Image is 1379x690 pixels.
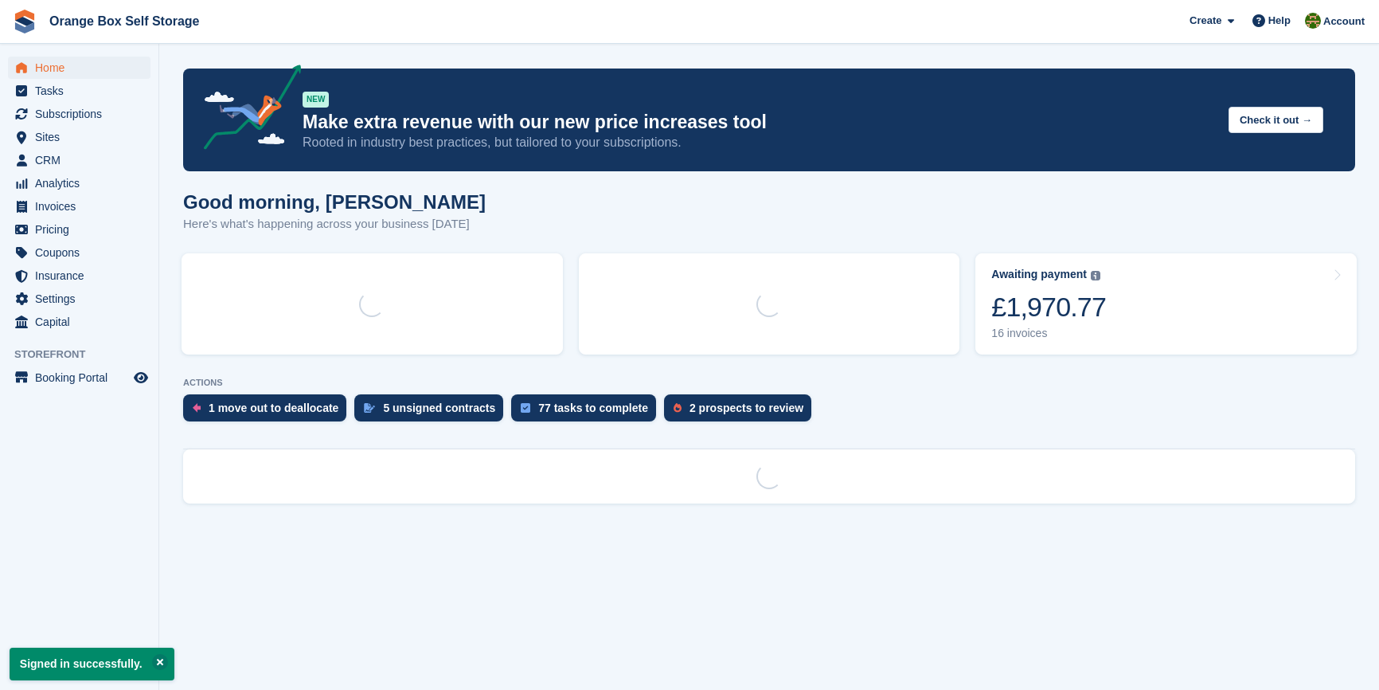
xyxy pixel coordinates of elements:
a: 2 prospects to review [664,394,819,429]
div: Awaiting payment [991,268,1087,281]
a: menu [8,195,150,218]
div: 5 unsigned contracts [383,402,495,414]
a: menu [8,126,150,148]
p: Signed in successfully. [10,648,174,680]
a: menu [8,149,150,171]
div: 77 tasks to complete [538,402,648,414]
a: 5 unsigned contracts [354,394,511,429]
a: menu [8,218,150,241]
img: move_outs_to_deallocate_icon-f764333ba52eb49d3ac5e1228854f67142a1ed5810a6f6cc68b1a99e826820c5.svg [193,403,201,413]
a: menu [8,367,150,389]
img: task-75834270c22a3079a89374b754ae025e5fb1db73e45f91037f5363f120a921f8.svg [521,403,530,413]
span: Pricing [35,218,131,241]
span: Booking Portal [35,367,131,389]
a: menu [8,311,150,333]
a: Orange Box Self Storage [43,8,206,34]
div: 1 move out to deallocate [209,402,338,414]
p: Make extra revenue with our new price increases tool [303,111,1216,134]
span: Home [35,57,131,79]
img: icon-info-grey-7440780725fd019a000dd9b08b2336e03edf1995a4989e88bcd33f0948082b44.svg [1091,271,1100,280]
img: SARAH T [1305,13,1321,29]
span: Create [1190,13,1221,29]
div: £1,970.77 [991,291,1106,323]
span: Coupons [35,241,131,264]
a: 1 move out to deallocate [183,394,354,429]
a: menu [8,172,150,194]
a: Awaiting payment £1,970.77 16 invoices [975,253,1357,355]
a: menu [8,241,150,264]
button: Check it out → [1229,107,1323,133]
span: Analytics [35,172,131,194]
span: Tasks [35,80,131,102]
span: Account [1323,14,1365,29]
span: Insurance [35,265,131,287]
div: 16 invoices [991,327,1106,340]
span: Storefront [14,347,158,363]
a: menu [8,103,150,125]
img: stora-icon-8386f47178a22dfd0bd8f6a31ec36ba5ce8667c1dd55bd0f319d3a0aa187defe.svg [13,10,37,33]
img: price-adjustments-announcement-icon-8257ccfd72463d97f412b2fc003d46551f7dbcb40ab6d574587a9cd5c0d94... [190,65,302,155]
span: Help [1268,13,1291,29]
p: Here's what's happening across your business [DATE] [183,215,486,233]
img: contract_signature_icon-13c848040528278c33f63329250d36e43548de30e8caae1d1a13099fd9432cc5.svg [364,403,375,413]
a: Preview store [131,368,150,387]
span: CRM [35,149,131,171]
p: Rooted in industry best practices, but tailored to your subscriptions. [303,134,1216,151]
a: menu [8,265,150,287]
span: Capital [35,311,131,333]
a: menu [8,80,150,102]
p: ACTIONS [183,378,1355,388]
div: 2 prospects to review [689,402,803,414]
span: Invoices [35,195,131,218]
h1: Good morning, [PERSON_NAME] [183,191,486,213]
span: Sites [35,126,131,148]
a: 77 tasks to complete [511,394,664,429]
span: Subscriptions [35,103,131,125]
div: NEW [303,92,329,108]
a: menu [8,288,150,310]
span: Settings [35,288,131,310]
a: menu [8,57,150,79]
img: prospect-51fa495bee0391a8d652442698ab0144808aea92771e9ea1ae160a38d050c398.svg [674,403,682,413]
